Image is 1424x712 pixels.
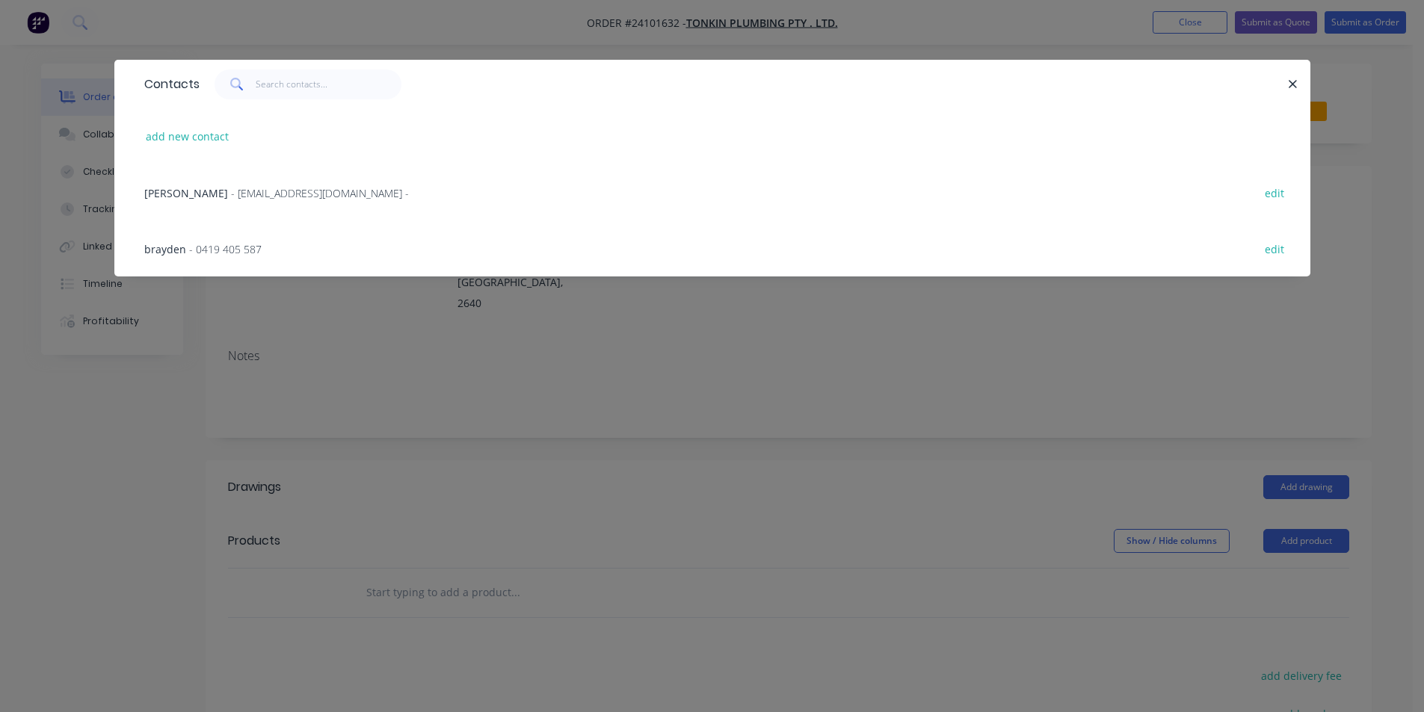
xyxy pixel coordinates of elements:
span: - 0419 405 587 [189,242,262,256]
button: add new contact [138,126,237,146]
button: edit [1257,182,1292,202]
input: Search contacts... [256,69,401,99]
button: edit [1257,238,1292,259]
span: - [EMAIL_ADDRESS][DOMAIN_NAME] - [231,186,409,200]
div: Contacts [137,61,200,108]
span: [PERSON_NAME] [144,186,228,200]
span: brayden [144,242,186,256]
